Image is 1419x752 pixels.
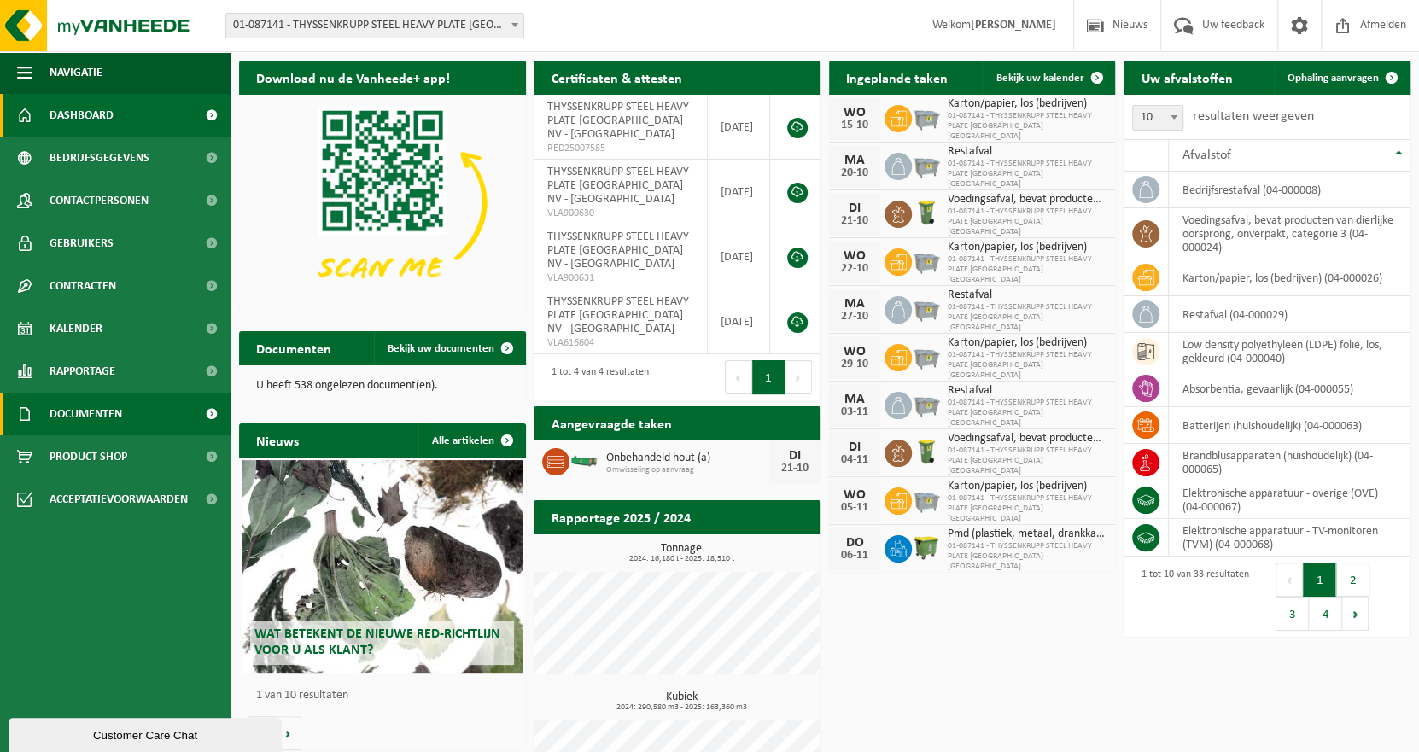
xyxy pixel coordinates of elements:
[542,359,648,396] div: 1 tot 4 van 4 resultaten
[912,485,941,514] img: WB-2500-GAL-GY-04
[534,61,698,94] h2: Certificaten & attesten
[546,336,693,350] span: VLA616604
[1276,597,1309,631] button: 3
[1276,563,1303,597] button: Previous
[838,502,872,514] div: 05-11
[838,106,872,120] div: WO
[50,179,149,222] span: Contactpersonen
[1132,105,1183,131] span: 10
[542,555,820,563] span: 2024: 16,180 t - 2025: 18,510 t
[838,311,872,323] div: 27-10
[1303,563,1336,597] button: 1
[912,294,941,323] img: WB-2500-GAL-GY-04
[418,423,524,458] a: Alle artikelen
[948,493,1107,524] span: 01-087141 - THYSSENKRUPP STEEL HEAVY PLATE [GEOGRAPHIC_DATA] [GEOGRAPHIC_DATA]
[948,302,1107,333] span: 01-087141 - THYSSENKRUPP STEEL HEAVY PLATE [GEOGRAPHIC_DATA] [GEOGRAPHIC_DATA]
[912,533,941,562] img: WB-1100-HPE-GN-51
[948,254,1107,285] span: 01-087141 - THYSSENKRUPP STEEL HEAVY PLATE [GEOGRAPHIC_DATA] [GEOGRAPHIC_DATA]
[374,331,524,365] a: Bekijk uw documenten
[9,714,285,752] iframe: chat widget
[838,406,872,418] div: 03-11
[948,289,1107,302] span: Restafval
[752,360,785,394] button: 1
[778,449,812,463] div: DI
[948,480,1107,493] span: Karton/papier, los (bedrijven)
[605,465,769,475] span: Omwisseling op aanvraag
[912,150,941,179] img: WB-2500-GAL-GY-04
[388,343,494,354] span: Bekijk uw documenten
[50,222,114,265] span: Gebruikers
[569,452,599,468] img: HK-XC-15-GN-00
[1169,481,1410,519] td: elektronische apparatuur - overige (OVE) (04-000067)
[225,13,524,38] span: 01-087141 - THYSSENKRUPP STEEL HEAVY PLATE ANTWERP NV - ANTWERPEN
[838,488,872,502] div: WO
[1169,259,1410,296] td: karton/papier, los (bedrijven) (04-000026)
[948,528,1107,541] span: Pmd (plastiek, metaal, drankkartons) (bedrijven)
[1342,597,1369,631] button: Next
[546,271,693,285] span: VLA900631
[542,691,820,712] h3: Kubiek
[50,51,102,94] span: Navigatie
[1133,106,1182,130] span: 10
[50,478,188,521] span: Acceptatievoorwaarden
[725,360,752,394] button: Previous
[1169,519,1410,557] td: elektronische apparatuur - TV-monitoren (TVM) (04-000068)
[605,452,769,465] span: Onbehandeld hout (a)
[912,102,941,131] img: WB-2500-GAL-GY-04
[948,398,1107,428] span: 01-087141 - THYSSENKRUPP STEEL HEAVY PLATE [GEOGRAPHIC_DATA] [GEOGRAPHIC_DATA]
[708,160,770,224] td: [DATE]
[838,263,872,275] div: 22-10
[912,341,941,370] img: WB-2500-GAL-GY-04
[50,94,114,137] span: Dashboard
[50,435,127,478] span: Product Shop
[708,224,770,289] td: [DATE]
[1169,296,1410,333] td: restafval (04-000029)
[1192,109,1313,123] label: resultaten weergeven
[239,95,526,310] img: Download de VHEPlus App
[542,543,820,563] h3: Tonnage
[948,145,1107,159] span: Restafval
[50,307,102,350] span: Kalender
[1169,333,1410,370] td: low density polyethyleen (LDPE) folie, los, gekleurd (04-000040)
[1182,149,1230,162] span: Afvalstof
[1169,172,1410,208] td: bedrijfsrestafval (04-000008)
[546,142,693,155] span: RED25007585
[838,440,872,454] div: DI
[1169,208,1410,259] td: voedingsafval, bevat producten van dierlijke oorsprong, onverpakt, categorie 3 (04-000024)
[948,111,1107,142] span: 01-087141 - THYSSENKRUPP STEEL HEAVY PLATE [GEOGRAPHIC_DATA] [GEOGRAPHIC_DATA]
[829,61,965,94] h2: Ingeplande taken
[275,716,301,750] button: Volgende
[838,215,872,227] div: 21-10
[708,289,770,354] td: [DATE]
[838,359,872,370] div: 29-10
[1274,61,1409,95] a: Ophaling aanvragen
[1169,444,1410,481] td: brandblusapparaten (huishoudelijk) (04-000065)
[546,295,688,335] span: THYSSENKRUPP STEEL HEAVY PLATE [GEOGRAPHIC_DATA] NV - [GEOGRAPHIC_DATA]
[838,167,872,179] div: 20-10
[242,460,523,673] a: Wat betekent de nieuwe RED-richtlijn voor u als klant?
[912,198,941,227] img: WB-0140-HPE-GN-51
[50,137,149,179] span: Bedrijfsgegevens
[239,61,467,94] h2: Download nu de Vanheede+ app!
[838,297,872,311] div: MA
[1124,61,1249,94] h2: Uw afvalstoffen
[948,446,1107,476] span: 01-087141 - THYSSENKRUPP STEEL HEAVY PLATE [GEOGRAPHIC_DATA] [GEOGRAPHIC_DATA]
[948,384,1107,398] span: Restafval
[971,19,1056,32] strong: [PERSON_NAME]
[838,454,872,466] div: 04-11
[226,14,523,38] span: 01-087141 - THYSSENKRUPP STEEL HEAVY PLATE ANTWERP NV - ANTWERPEN
[912,246,941,275] img: WB-2500-GAL-GY-04
[982,61,1113,95] a: Bekijk uw kalender
[838,154,872,167] div: MA
[546,207,693,220] span: VLA900630
[838,345,872,359] div: WO
[1309,597,1342,631] button: 4
[546,230,688,271] span: THYSSENKRUPP STEEL HEAVY PLATE [GEOGRAPHIC_DATA] NV - [GEOGRAPHIC_DATA]
[778,463,812,475] div: 21-10
[948,541,1107,572] span: 01-087141 - THYSSENKRUPP STEEL HEAVY PLATE [GEOGRAPHIC_DATA] [GEOGRAPHIC_DATA]
[838,550,872,562] div: 06-11
[838,249,872,263] div: WO
[254,627,500,657] span: Wat betekent de nieuwe RED-richtlijn voor u als klant?
[912,389,941,418] img: WB-2500-GAL-GY-04
[1336,563,1369,597] button: 2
